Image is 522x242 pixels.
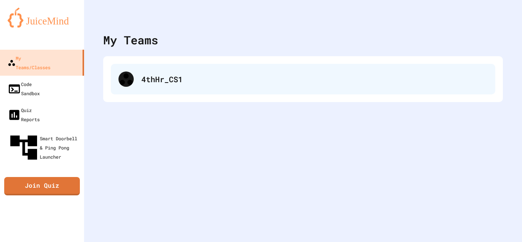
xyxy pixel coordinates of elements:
[8,132,81,164] div: Smart Doorbell & Ping Pong Launcher
[8,106,40,124] div: Quiz Reports
[4,177,80,195] a: Join Quiz
[141,73,488,85] div: 4thHr_CS1
[111,64,495,94] div: 4thHr_CS1
[8,8,76,28] img: logo-orange.svg
[8,80,40,98] div: Code Sandbox
[8,54,50,72] div: My Teams/Classes
[103,31,158,49] div: My Teams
